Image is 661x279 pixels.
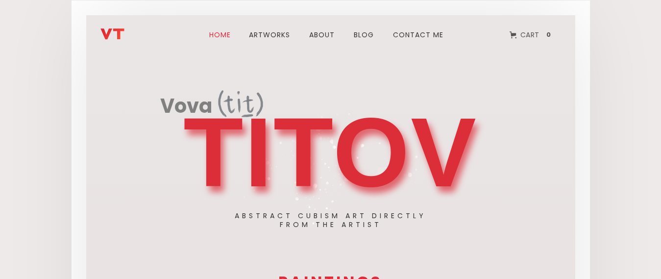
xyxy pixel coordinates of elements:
[160,89,501,201] a: VovaTitTITOVAbstract Cubism ART directlyfrom the artist
[100,28,124,40] img: Vladimir Titov
[348,17,380,52] a: blog
[502,24,561,46] a: Open empty cart
[218,90,263,117] img: Tit
[387,17,449,52] a: Contact me
[235,211,426,229] h2: Abstract Cubism ART directly from the artist
[543,30,554,39] div: 0
[183,108,477,197] h1: TITOV
[204,17,236,52] a: Home
[520,28,539,41] div: Cart
[160,96,212,118] h2: Vova
[243,17,296,52] a: ARTWORks
[303,17,341,52] a: about
[100,20,159,40] a: home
